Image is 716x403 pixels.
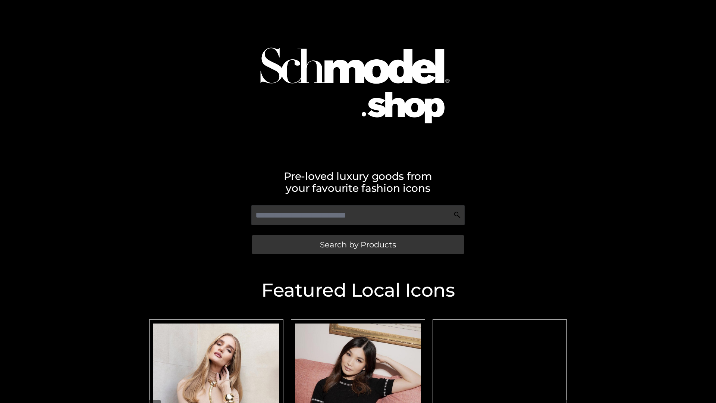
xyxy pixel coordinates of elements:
[145,281,571,300] h2: Featured Local Icons​
[320,241,396,249] span: Search by Products
[145,170,571,194] h2: Pre-loved luxury goods from your favourite fashion icons
[453,211,461,219] img: Search Icon
[252,235,464,254] a: Search by Products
